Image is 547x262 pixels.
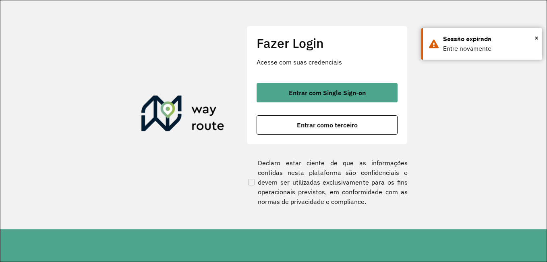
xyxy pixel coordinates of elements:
[297,122,358,128] span: Entrar como terceiro
[247,158,408,206] label: Declaro estar ciente de que as informações contidas nesta plataforma são confidenciais e devem se...
[141,96,224,134] img: Roteirizador AmbevTech
[535,32,539,44] button: Close
[443,44,536,54] div: Entre novamente
[289,89,366,96] span: Entrar com Single Sign-on
[443,34,536,44] div: Sessão expirada
[535,32,539,44] span: ×
[257,83,398,102] button: button
[257,57,398,67] p: Acesse com suas credenciais
[257,35,398,51] h2: Fazer Login
[257,115,398,135] button: button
